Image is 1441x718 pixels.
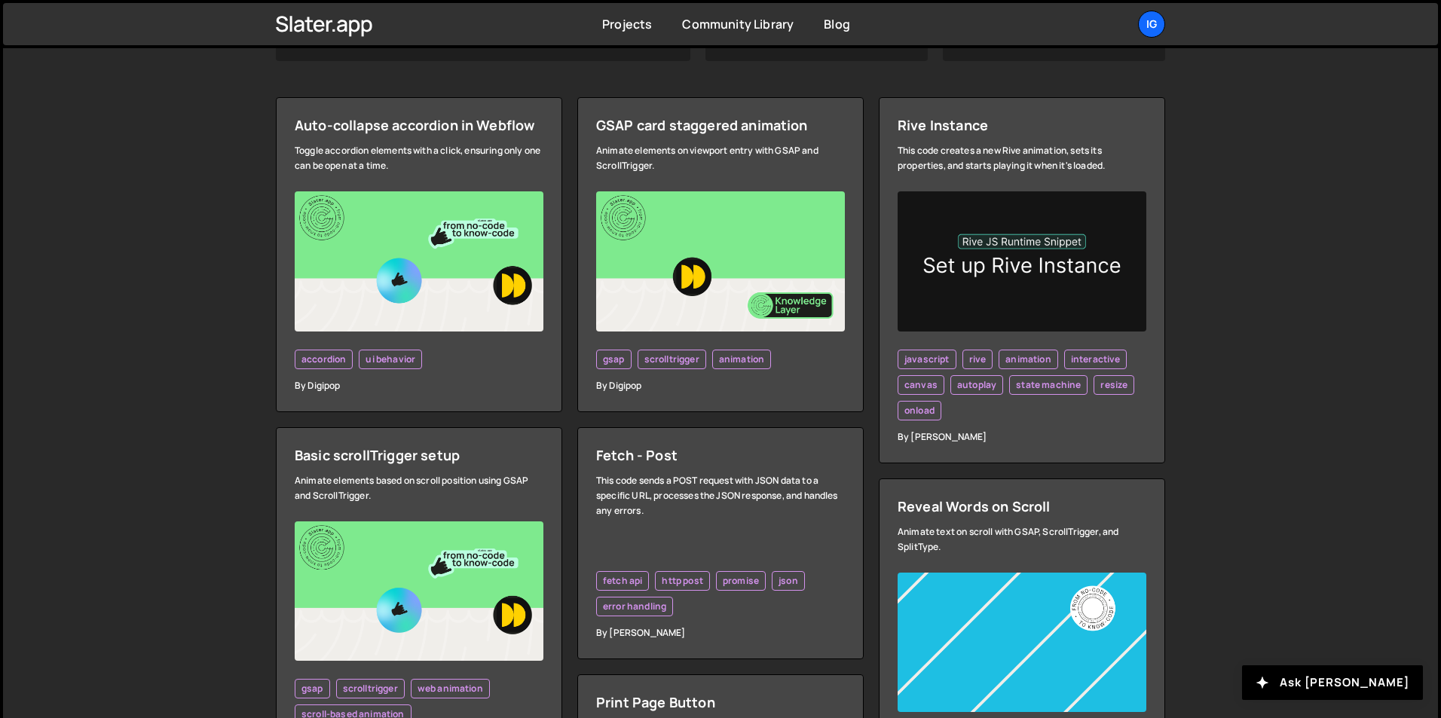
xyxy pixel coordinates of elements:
span: scrolltrigger [343,683,398,695]
div: By [PERSON_NAME] [596,625,845,640]
div: Reveal Words on Scroll [898,497,1146,515]
div: Auto-collapse accordion in Webflow [295,116,543,134]
span: interactive [1071,353,1121,365]
img: YT%20-%20Thumb%20(13).png [898,573,1146,713]
span: ui behavior [366,353,415,365]
span: error handling [603,600,666,613]
div: Animate elements based on scroll position using GSAP and ScrollTrigger. [295,473,543,503]
div: By [PERSON_NAME] [898,429,1146,445]
div: Rive Instance [898,116,1146,134]
span: accordion [301,353,346,365]
a: Blog [824,16,850,32]
div: By Digipop [295,378,543,393]
img: YT%20-%20Thumb%20(8).png [596,191,845,332]
span: onload [904,405,935,417]
span: canvas [904,379,938,391]
img: YT%20-%20Thumb%20(9).png [295,191,543,332]
a: Projects [602,16,652,32]
span: javascript [904,353,950,365]
span: web animation [418,683,483,695]
div: Toggle accordion elements with a click, ensuring only one can be open at a time. [295,143,543,173]
span: http post [662,575,702,587]
a: ig [1138,11,1165,38]
div: This code creates a new Rive animation, sets its properties, and starts playing it when it's loaded. [898,143,1146,173]
a: Fetch - Post This code sends a POST request with JSON data to a specific URL, processes the JSON ... [577,427,864,659]
button: Ask [PERSON_NAME] [1242,665,1423,700]
span: json [779,575,798,587]
div: Fetch - Post [596,446,845,464]
img: setupRive.png [898,191,1146,332]
span: animation [719,353,764,365]
a: GSAP card staggered animation Animate elements on viewport entry with GSAP and ScrollTrigger. gsa... [577,97,864,412]
div: Animate elements on viewport entry with GSAP and ScrollTrigger. [596,143,845,173]
span: state machine [1016,379,1081,391]
span: rive [969,353,987,365]
span: autoplay [957,379,996,391]
span: promise [723,575,759,587]
span: gsap [603,353,625,365]
a: Community Library [682,16,794,32]
div: By Digipop [596,378,845,393]
a: Auto-collapse accordion in Webflow Toggle accordion elements with a click, ensuring only one can ... [276,97,562,412]
span: animation [1005,353,1051,365]
span: gsap [301,683,323,695]
div: Basic scrollTrigger setup [295,446,543,464]
img: YT%20-%20Thumb%20(9).png [295,521,543,661]
span: scrolltrigger [644,353,699,365]
div: Animate text on scroll with GSAP, ScrollTrigger, and SplitType. [898,524,1146,555]
div: GSAP card staggered animation [596,116,845,134]
a: Rive Instance This code creates a new Rive animation, sets its properties, and starts playing it ... [879,97,1165,463]
span: resize [1100,379,1127,391]
span: fetch api [603,575,642,587]
div: This code sends a POST request with JSON data to a specific URL, processes the JSON response, and... [596,473,845,518]
div: Print Page Button [596,693,845,711]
